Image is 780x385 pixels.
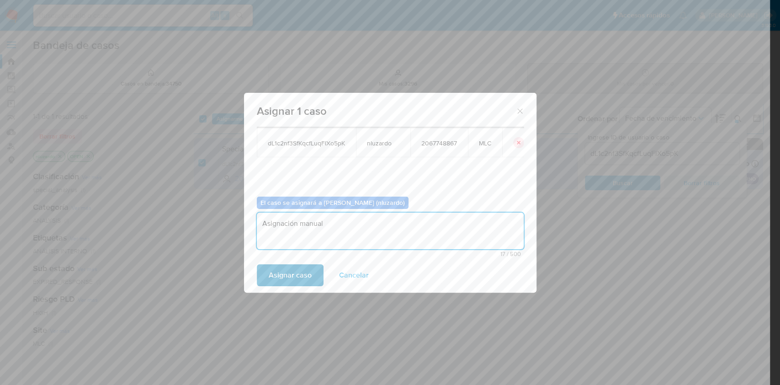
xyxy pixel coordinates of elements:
[513,137,524,148] button: icon-button
[257,213,524,249] textarea: Asignación manual
[260,251,521,257] span: Máximo 500 caracteres
[479,139,491,147] span: MLC
[260,198,405,207] b: El caso se asignará a [PERSON_NAME] (nluzardo)
[515,107,524,115] button: Cerrar ventana
[257,106,516,117] span: Asignar 1 caso
[339,265,369,285] span: Cancelar
[257,264,324,286] button: Asignar caso
[269,265,312,285] span: Asignar caso
[421,139,457,147] span: 2067748867
[327,264,381,286] button: Cancelar
[244,93,536,293] div: assign-modal
[268,139,345,147] span: dL1c2nf3SfKqcfLuqFlXo5pK
[367,139,399,147] span: nluzardo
